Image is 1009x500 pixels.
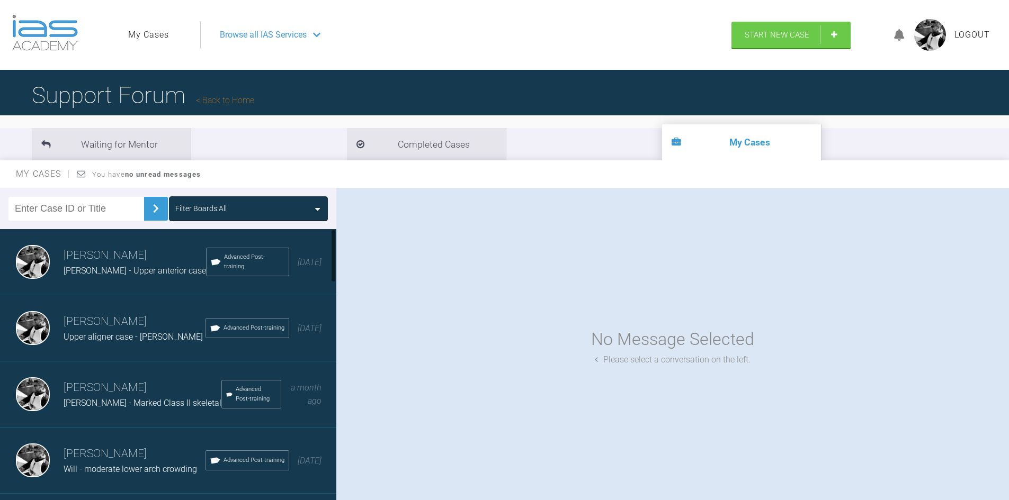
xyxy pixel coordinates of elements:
span: Will - moderate lower arch crowding [64,464,197,474]
h3: [PERSON_NAME] [64,445,206,463]
span: [DATE] [298,323,322,333]
div: No Message Selected [591,326,754,353]
span: Advanced Post-training [236,385,276,404]
input: Enter Case ID or Title [8,197,144,221]
li: Completed Cases [347,128,506,160]
div: Filter Boards: All [175,203,227,214]
a: Logout [954,28,990,42]
span: Start New Case [745,30,809,40]
span: Advanced Post-training [224,252,284,271]
h1: Support Forum [32,77,254,114]
span: Advanced Post-training [224,323,284,333]
img: profile.png [914,19,946,51]
div: Please select a conversation on the left. [595,353,751,367]
img: David Birkin [16,443,50,477]
strong: no unread messages [125,170,201,178]
li: My Cases [662,124,821,160]
span: My Cases [16,169,70,179]
img: David Birkin [16,377,50,411]
span: [DATE] [298,456,322,466]
span: Browse all IAS Services [220,28,307,42]
h3: [PERSON_NAME] [64,247,206,265]
span: Advanced Post-training [224,456,284,465]
span: You have [92,170,201,178]
a: Back to Home [196,95,254,105]
span: [PERSON_NAME] - Marked Class II skeletal [64,398,221,408]
img: logo-light.3e3ef733.png [12,15,78,51]
h3: [PERSON_NAME] [64,313,206,331]
img: David Birkin [16,245,50,279]
li: Waiting for Mentor [32,128,191,160]
a: My Cases [128,28,169,42]
img: David Birkin [16,311,50,345]
span: a month ago [291,383,322,406]
img: chevronRight.28bd32b0.svg [147,200,164,217]
a: Start New Case [731,22,851,48]
span: Upper aligner case - [PERSON_NAME] [64,332,203,342]
h3: [PERSON_NAME] [64,379,221,397]
span: [PERSON_NAME] - Upper anterior case [64,266,206,276]
span: [DATE] [298,257,322,267]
